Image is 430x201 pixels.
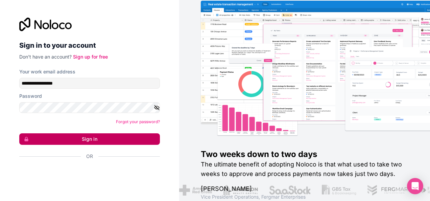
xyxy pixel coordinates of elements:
[19,93,42,99] label: Password
[201,184,408,194] h1: [PERSON_NAME]
[19,39,160,51] h2: Sign in to your account
[19,102,160,113] input: Password
[19,78,160,89] input: Email address
[19,54,72,60] span: Don't have an account?
[201,160,408,179] h2: The ultimate benefit of adopting Noloco is that what used to take two weeks to approve and proces...
[116,119,160,124] a: Forgot your password?
[73,54,108,60] a: Sign up for free
[407,178,423,194] div: Open Intercom Messenger
[16,167,158,182] iframe: Sign in with Google Button
[178,185,211,196] img: /assets/american-red-cross-BAupjrZR.png
[19,68,75,75] label: Your work email address
[201,194,408,200] h1: Vice President Operations , Fergmar Enterprises
[201,149,408,160] h1: Two weeks down to two days
[19,133,160,145] button: Sign in
[86,153,93,160] span: Or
